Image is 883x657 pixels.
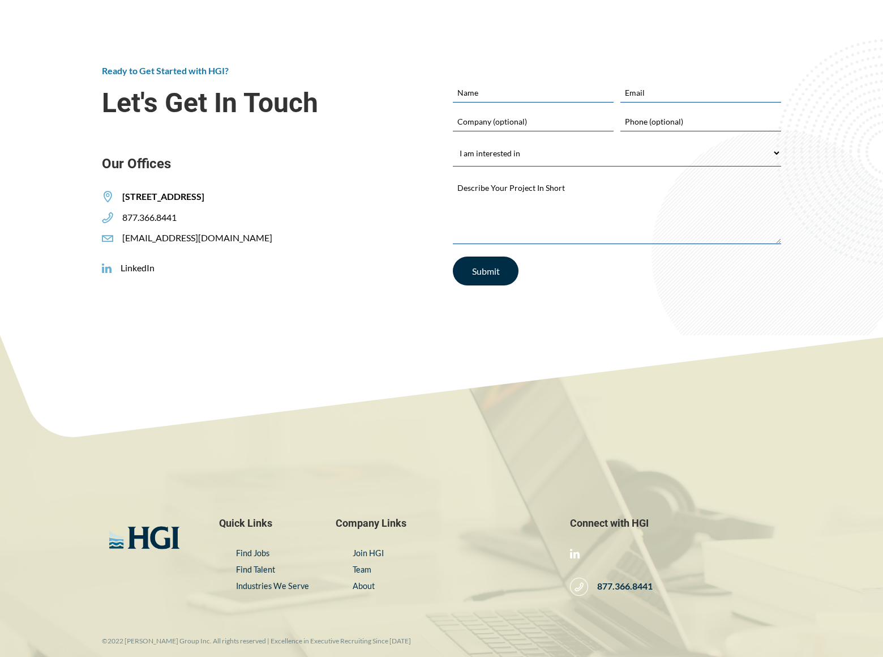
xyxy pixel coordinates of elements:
[112,262,155,274] span: LinkedIn
[102,212,177,224] a: 877.366.8441
[102,232,272,244] a: [EMAIL_ADDRESS][DOMAIN_NAME]
[336,517,547,530] span: Company Links
[570,517,781,530] span: Connect with HGI
[620,112,781,131] input: Phone (optional)
[570,578,653,596] a: 877.366.8441
[353,565,371,574] a: Team
[102,65,229,76] span: Ready to Get Started with HGI?
[113,212,177,224] span: 877.366.8441
[102,262,155,274] a: LinkedIn
[353,581,375,591] a: About
[236,548,269,558] a: Find Jobs
[102,155,430,173] span: Our Offices
[113,191,204,203] span: [STREET_ADDRESS]
[453,112,614,131] input: Company (optional)
[219,517,314,530] span: Quick Links
[236,565,275,574] a: Find Talent
[620,83,781,102] input: Email
[353,548,384,558] a: Join HGI
[236,581,309,591] a: Industries We Serve
[113,232,272,244] span: [EMAIL_ADDRESS][DOMAIN_NAME]
[588,581,653,592] span: 877.366.8441
[102,637,411,645] small: ©2022 [PERSON_NAME] Group Inc. All rights reserved | Excellence in Executive Recruiting Since [DATE]
[453,257,518,285] input: Submit
[453,83,614,102] input: Name
[102,87,430,118] span: Let's Get In Touch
